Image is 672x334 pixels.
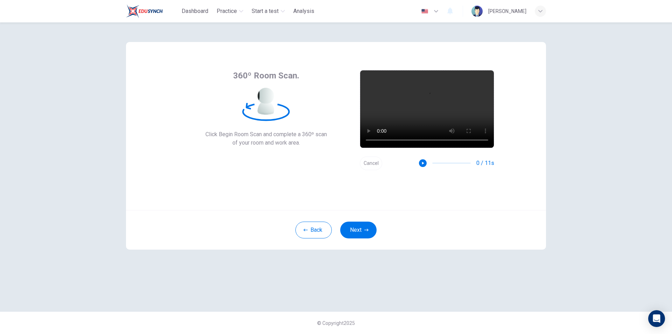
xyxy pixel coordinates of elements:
[205,139,327,147] span: of your room and work area.
[249,5,288,18] button: Start a test
[182,7,208,15] span: Dashboard
[214,5,246,18] button: Practice
[340,222,377,238] button: Next
[233,70,299,81] span: 360º Room Scan.
[205,130,327,139] span: Click Begin Room Scan and complete a 360º scan
[126,4,163,18] img: Train Test logo
[217,7,237,15] span: Practice
[648,310,665,327] div: Open Intercom Messenger
[471,6,483,17] img: Profile picture
[179,5,211,18] button: Dashboard
[293,7,314,15] span: Analysis
[290,5,317,18] button: Analysis
[420,9,429,14] img: en
[295,222,332,238] button: Back
[476,159,494,167] span: 0 / 11s
[317,320,355,326] span: © Copyright 2025
[488,7,526,15] div: [PERSON_NAME]
[252,7,279,15] span: Start a test
[126,4,179,18] a: Train Test logo
[360,156,382,170] button: Cancel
